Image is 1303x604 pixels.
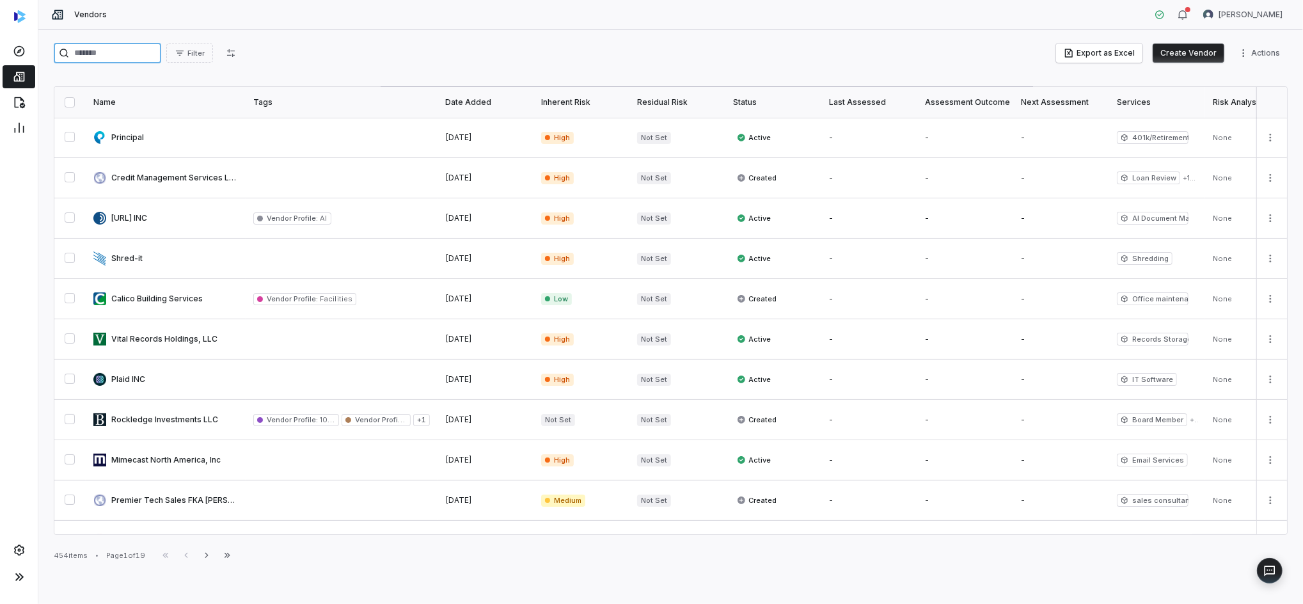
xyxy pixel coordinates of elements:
[917,440,1013,481] td: -
[737,294,777,304] span: Created
[541,454,574,466] span: High
[1153,44,1224,63] button: Create Vendor
[917,118,1013,158] td: -
[1260,209,1281,228] button: More actions
[445,132,472,142] span: [DATE]
[445,455,472,465] span: [DATE]
[1021,97,1102,107] div: Next Assessment
[1013,319,1109,360] td: -
[1013,360,1109,400] td: -
[917,279,1013,319] td: -
[1260,370,1281,389] button: More actions
[737,415,777,425] span: Created
[1013,481,1109,521] td: -
[541,132,574,144] span: High
[267,294,318,303] span: Vendor Profile :
[1117,97,1197,107] div: Services
[917,319,1013,360] td: -
[821,481,917,521] td: -
[637,495,671,507] span: Not Set
[166,44,213,63] button: Filter
[917,158,1013,198] td: -
[637,414,671,426] span: Not Set
[1190,415,1197,425] span: + 1 services
[1235,44,1288,63] button: More actions
[445,213,472,223] span: [DATE]
[1260,410,1281,429] button: More actions
[1260,168,1281,187] button: More actions
[318,294,352,303] span: Facilities
[821,319,917,360] td: -
[54,551,88,560] div: 454 items
[1013,440,1109,481] td: -
[925,97,1006,107] div: Assessment Outcome
[637,97,718,107] div: Residual Risk
[821,440,917,481] td: -
[829,97,910,107] div: Last Assessed
[14,10,26,23] img: svg%3e
[737,253,771,264] span: Active
[1056,44,1142,63] button: Export as Excel
[1013,521,1109,561] td: -
[445,173,472,182] span: [DATE]
[737,495,777,505] span: Created
[637,374,671,386] span: Not Set
[1013,158,1109,198] td: -
[1260,249,1281,268] button: More actions
[406,415,447,424] span: Consultant
[1203,10,1213,20] img: Brian Anderson avatar
[445,415,472,424] span: [DATE]
[821,360,917,400] td: -
[355,415,406,424] span: Vendor Profile :
[1117,292,1188,305] span: Office maintenance & repairs vendor for the SoCal locations.
[1117,252,1173,265] span: Shredding
[541,333,574,346] span: High
[1117,171,1180,184] span: Loan Review
[637,333,671,346] span: Not Set
[1117,454,1188,466] span: Email Services
[267,214,318,223] span: Vendor Profile :
[187,49,205,58] span: Filter
[445,374,472,384] span: [DATE]
[1117,413,1187,426] span: Board Member
[1117,212,1188,225] span: AI Document Management System
[541,495,585,507] span: Medium
[541,212,574,225] span: High
[253,97,430,107] div: Tags
[1013,118,1109,158] td: -
[1213,97,1293,107] div: Risk Analysts
[1260,128,1281,147] button: More actions
[737,455,771,465] span: Active
[637,172,671,184] span: Not Set
[917,400,1013,440] td: -
[737,374,771,385] span: Active
[821,521,917,561] td: -
[917,481,1013,521] td: -
[637,132,671,144] span: Not Set
[737,213,771,223] span: Active
[445,253,472,263] span: [DATE]
[1260,531,1281,550] button: More actions
[1183,173,1197,183] span: + 1 services
[917,239,1013,279] td: -
[541,172,574,184] span: High
[541,253,574,265] span: High
[445,495,472,505] span: [DATE]
[445,334,472,344] span: [DATE]
[1117,333,1188,346] span: Records Storage
[737,334,771,344] span: Active
[1013,198,1109,239] td: -
[541,293,572,305] span: Low
[541,374,574,386] span: High
[637,253,671,265] span: Not Set
[1117,494,1188,507] span: sales consultant
[267,415,318,424] span: Vendor Profile :
[541,97,622,107] div: Inherent Risk
[1013,279,1109,319] td: -
[821,118,917,158] td: -
[821,158,917,198] td: -
[737,132,771,143] span: Active
[74,10,107,20] span: Vendors
[1013,400,1109,440] td: -
[1013,239,1109,279] td: -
